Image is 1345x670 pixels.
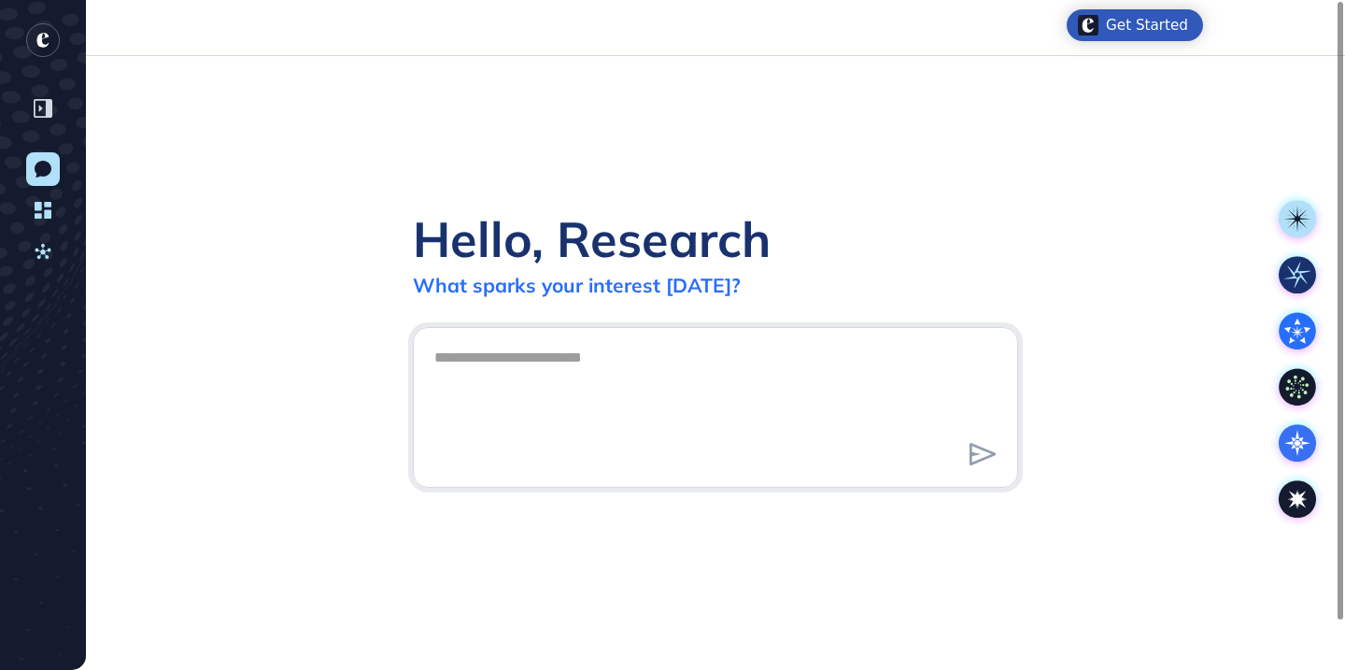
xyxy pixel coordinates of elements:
[1106,16,1188,35] div: Get Started
[413,273,741,297] div: What sparks your interest [DATE]?
[413,208,771,269] div: Hello, Research
[26,23,60,57] div: entrapeer-logo
[1078,15,1098,36] img: launcher-image-alternative-text
[1067,9,1203,41] div: Open Get Started checklist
